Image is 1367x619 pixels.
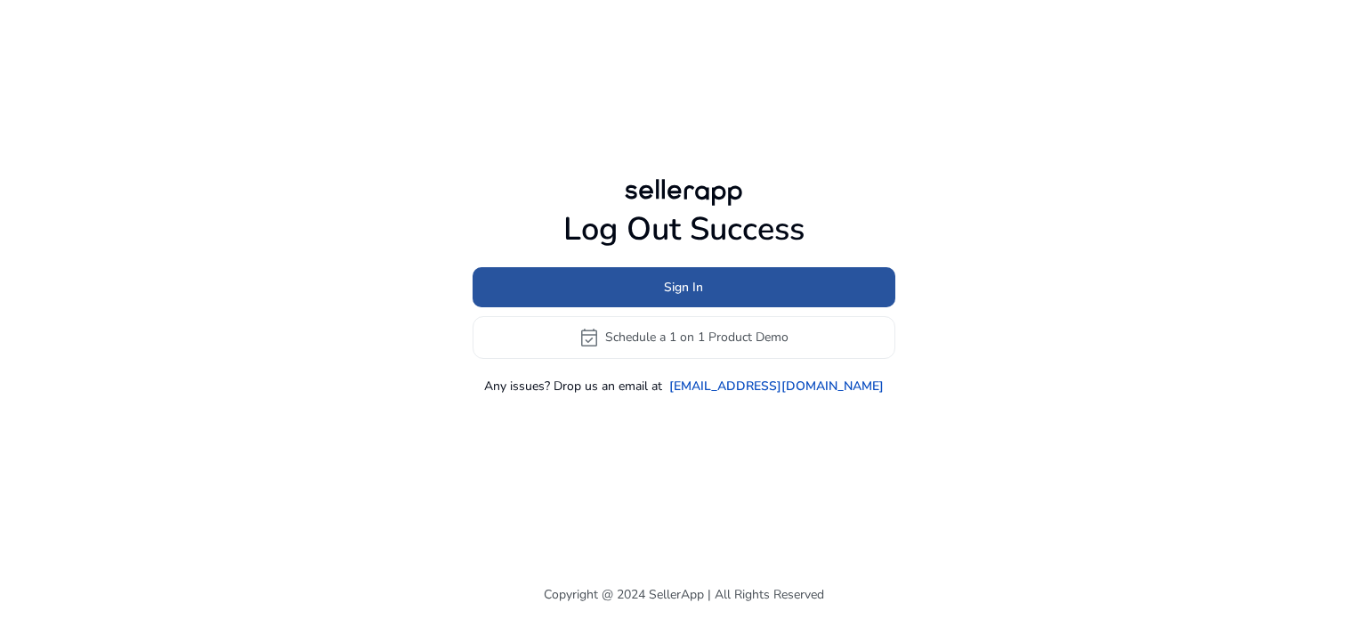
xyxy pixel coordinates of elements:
[473,267,895,307] button: Sign In
[473,210,895,248] h1: Log Out Success
[578,327,600,348] span: event_available
[669,377,884,395] a: [EMAIL_ADDRESS][DOMAIN_NAME]
[664,278,703,297] span: Sign In
[484,377,662,395] p: Any issues? Drop us an email at
[473,316,895,359] button: event_availableSchedule a 1 on 1 Product Demo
